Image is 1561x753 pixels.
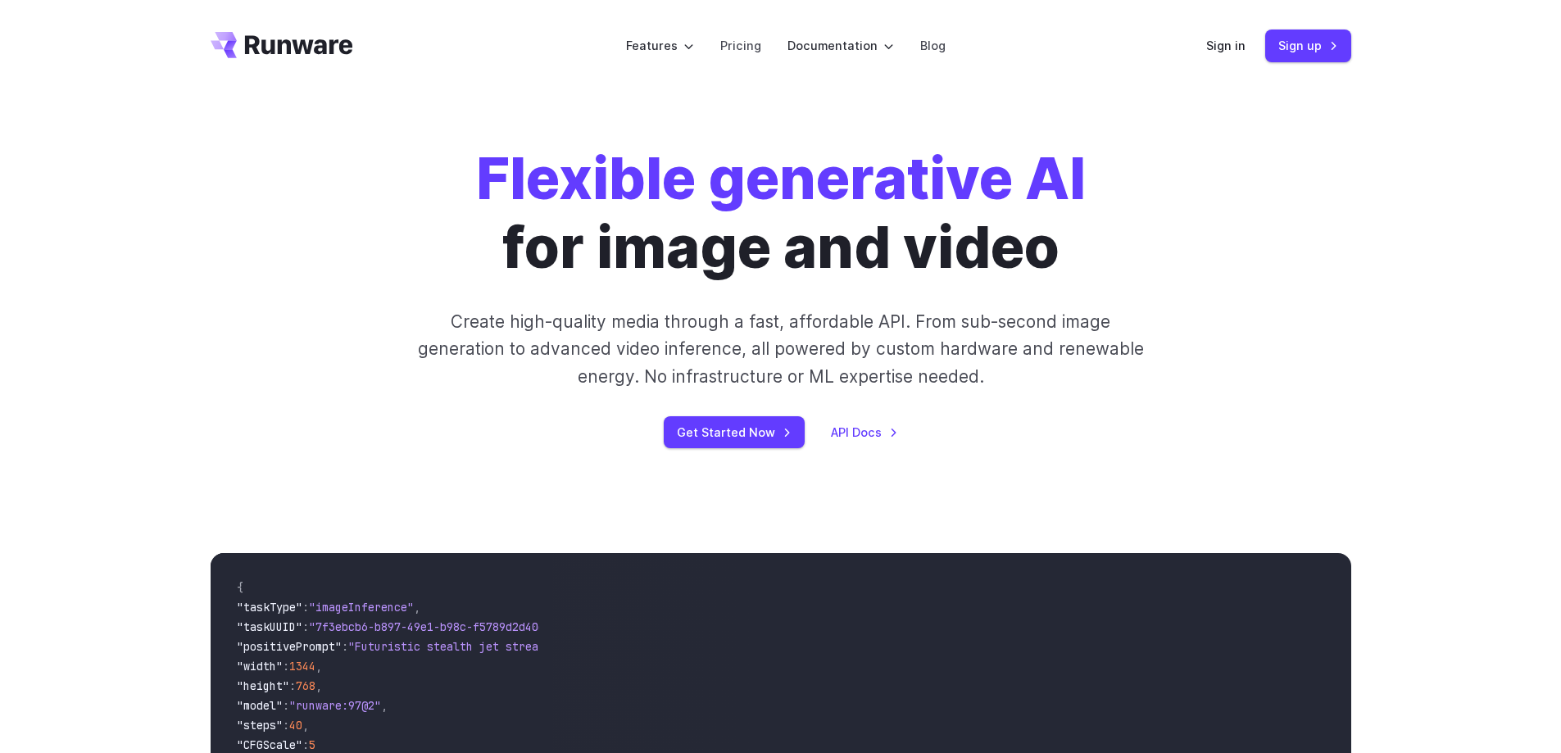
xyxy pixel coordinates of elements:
[315,678,322,693] span: ,
[831,423,898,442] a: API Docs
[1265,29,1351,61] a: Sign up
[302,600,309,615] span: :
[289,678,296,693] span: :
[720,36,761,55] a: Pricing
[237,600,302,615] span: "taskType"
[302,737,309,752] span: :
[237,580,243,595] span: {
[309,619,558,634] span: "7f3ebcb6-b897-49e1-b98c-f5789d2d40d7"
[237,718,283,733] span: "steps"
[289,659,315,674] span: 1344
[237,698,283,713] span: "model"
[237,737,302,752] span: "CFGScale"
[289,698,381,713] span: "runware:97@2"
[237,659,283,674] span: "width"
[664,416,805,448] a: Get Started Now
[237,678,289,693] span: "height"
[302,619,309,634] span: :
[348,639,945,654] span: "Futuristic stealth jet streaking through a neon-lit cityscape with glowing purple exhaust"
[237,639,342,654] span: "positivePrompt"
[920,36,946,55] a: Blog
[1206,36,1246,55] a: Sign in
[787,36,894,55] label: Documentation
[476,144,1086,282] h1: for image and video
[309,600,414,615] span: "imageInference"
[476,143,1086,213] strong: Flexible generative AI
[289,718,302,733] span: 40
[237,619,302,634] span: "taskUUID"
[414,600,420,615] span: ,
[342,639,348,654] span: :
[296,678,315,693] span: 768
[626,36,694,55] label: Features
[302,718,309,733] span: ,
[415,308,1146,390] p: Create high-quality media through a fast, affordable API. From sub-second image generation to adv...
[309,737,315,752] span: 5
[283,659,289,674] span: :
[283,698,289,713] span: :
[211,32,353,58] a: Go to /
[283,718,289,733] span: :
[381,698,388,713] span: ,
[315,659,322,674] span: ,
